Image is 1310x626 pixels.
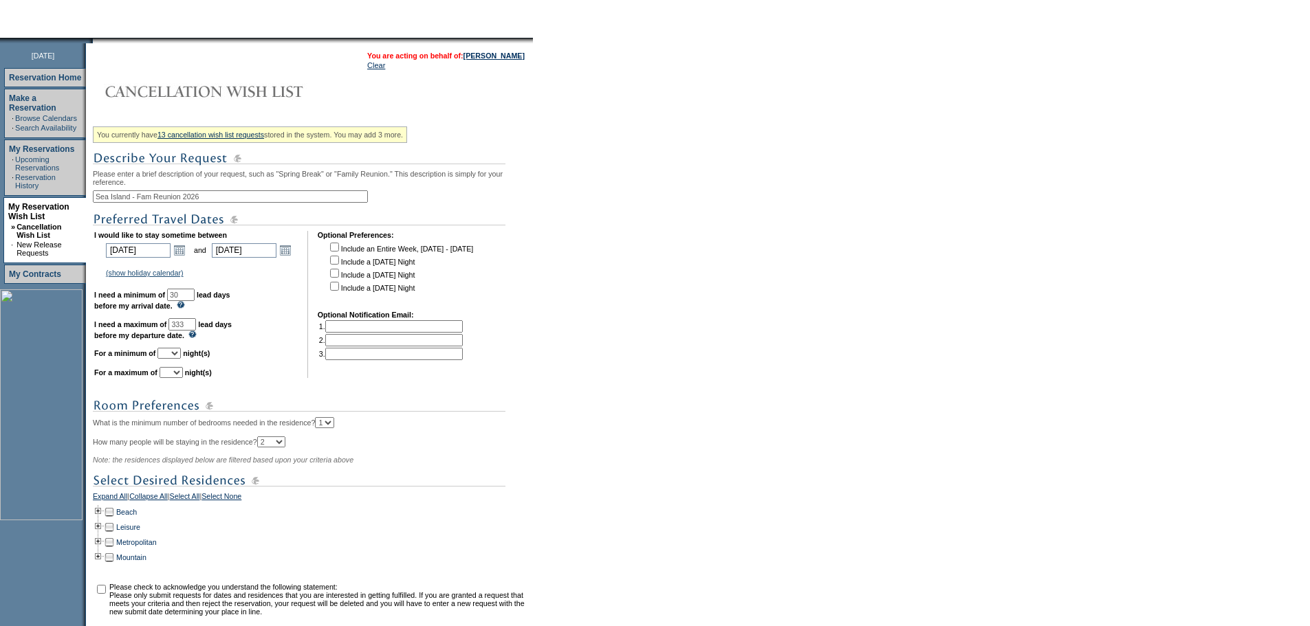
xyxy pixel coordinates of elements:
[88,38,93,43] img: promoShadowLeftCorner.gif
[185,368,212,377] b: night(s)
[94,291,230,310] b: lead days before my arrival date.
[11,241,15,257] td: ·
[15,155,59,172] a: Upcoming Reservations
[177,301,185,309] img: questionMark_lightBlue.gif
[170,492,200,504] a: Select All
[17,223,61,239] a: Cancellation Wish List
[367,52,525,60] span: You are acting on behalf of:
[106,243,171,258] input: Date format: M/D/Y. Shortcut keys: [T] for Today. [UP] or [.] for Next Day. [DOWN] or [,] for Pre...
[212,243,276,258] input: Date format: M/D/Y. Shortcut keys: [T] for Today. [UP] or [.] for Next Day. [DOWN] or [,] for Pre...
[32,52,55,60] span: [DATE]
[109,583,528,616] td: Please check to acknowledge you understand the following statement: Please only submit requests f...
[116,523,140,531] a: Leisure
[188,331,197,338] img: questionMark_lightBlue.gif
[15,124,76,132] a: Search Availability
[106,269,184,277] a: (show holiday calendar)
[201,492,241,504] a: Select None
[93,492,530,504] div: | | |
[11,223,15,231] b: »
[12,155,14,172] td: ·
[319,320,463,333] td: 1.
[93,397,505,414] img: subTtlRoomPreferences.gif
[93,126,407,143] div: You currently have stored in the system. You may add 3 more.
[367,61,385,69] a: Clear
[319,348,463,360] td: 3.
[93,78,368,105] img: Cancellation Wish List
[94,231,227,239] b: I would like to stay sometime between
[94,320,166,328] b: I need a maximum of
[318,231,394,239] b: Optional Preferences:
[15,173,56,190] a: Reservation History
[94,320,232,339] b: lead days before my departure date.
[327,241,473,301] td: Include an Entire Week, [DATE] - [DATE] Include a [DATE] Night Include a [DATE] Night Include a [...
[9,93,56,113] a: Make a Reservation
[116,553,146,561] a: Mountain
[278,243,293,258] a: Open the calendar popup.
[183,349,210,357] b: night(s)
[12,114,14,122] td: ·
[12,124,14,132] td: ·
[116,538,157,546] a: Metropolitan
[12,173,14,190] td: ·
[8,202,69,221] a: My Reservation Wish List
[318,311,414,319] b: Optional Notification Email:
[319,334,463,346] td: 2.
[9,73,81,82] a: Reservation Home
[93,492,127,504] a: Expand All
[94,291,165,299] b: I need a minimum of
[17,241,61,257] a: New Release Requests
[15,114,77,122] a: Browse Calendars
[93,38,94,43] img: blank.gif
[94,368,157,377] b: For a maximum of
[157,131,264,139] a: 13 cancellation wish list requests
[94,349,155,357] b: For a minimum of
[192,241,208,260] td: and
[463,52,525,60] a: [PERSON_NAME]
[172,243,187,258] a: Open the calendar popup.
[116,508,137,516] a: Beach
[93,456,353,464] span: Note: the residences displayed below are filtered based upon your criteria above
[9,144,74,154] a: My Reservations
[129,492,168,504] a: Collapse All
[9,269,61,279] a: My Contracts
